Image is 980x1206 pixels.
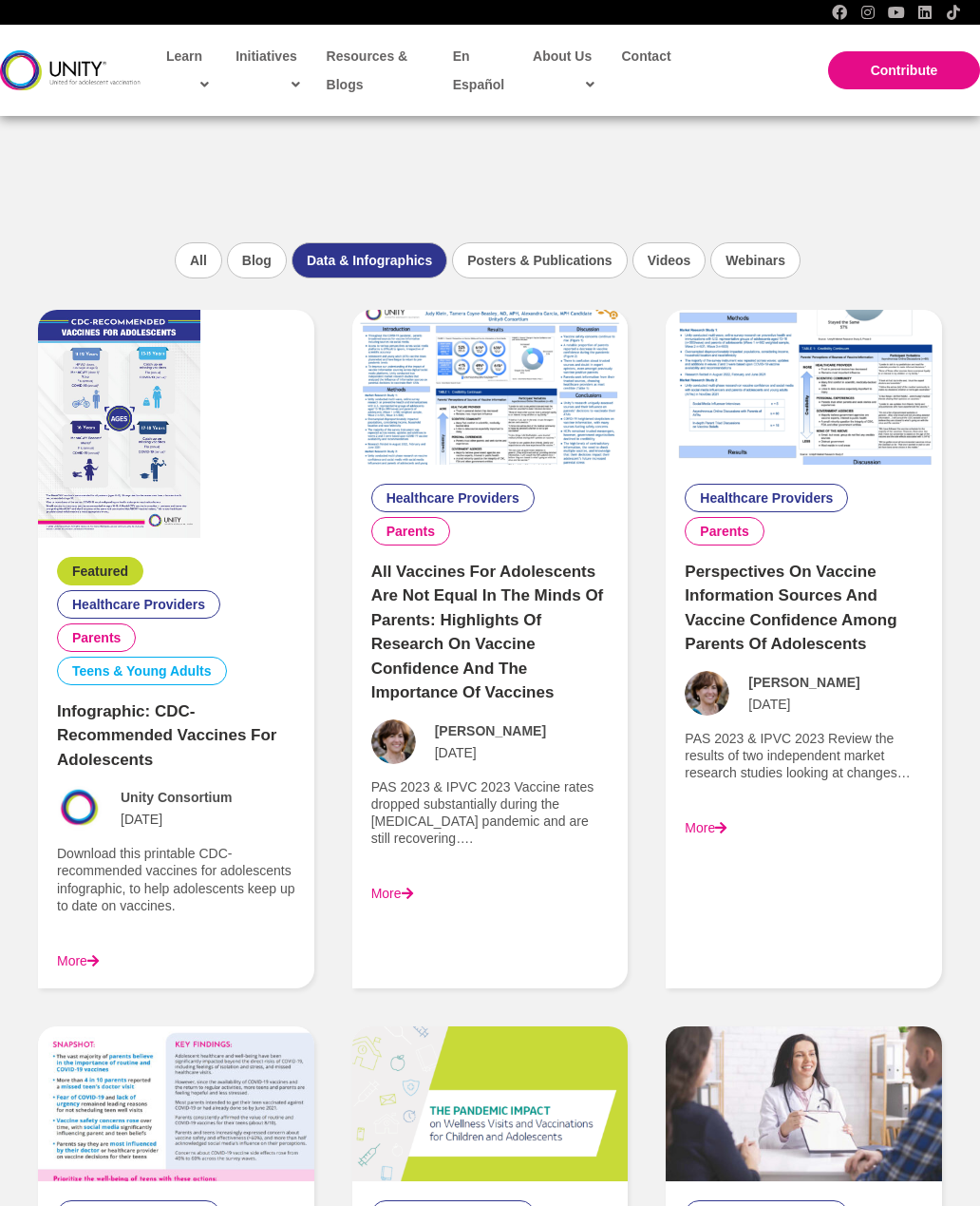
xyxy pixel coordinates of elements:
li: Videos [632,242,707,278]
a: Healthcare Providers [72,596,205,613]
span: [PERSON_NAME] [435,722,546,739]
a: Perspectives on Vaccine Information Sources and Vaccine Confidence among Parents of Adolescents [685,563,896,654]
li: Data & Infographics [292,242,447,278]
a: Teens & Young Adults [72,662,212,680]
a: Infographic: CDC-recommended Vaccines for Adolescents [57,702,276,769]
a: LinkedIn [917,5,933,20]
a: Facebook [832,5,847,20]
a: VAX@16 Missed Opportunities Guide (Spanish Version Available) [666,1095,942,1110]
li: All [175,242,222,278]
span: About Us [533,42,594,99]
a: The Pandemic Impact on Wellness Visits and Vaccinations for Children and Adolescents [352,1095,629,1110]
a: Healthcare Providers [386,489,519,507]
li: Webinars [710,242,801,278]
a: Parents [72,629,121,646]
p: Download this printable CDC-recommended vaccines for adolescents infographic, to help adolescents... [57,845,295,914]
a: Featured [72,563,128,580]
a: How Parents and Teens are Handling Health and Vaccination during the Pandemic [38,1095,314,1110]
a: Infographic: CDC-recommended Vaccines for Adolescents [38,414,200,430]
a: Instagram [860,5,876,20]
img: Avatar photo [685,671,729,716]
a: Healthcare Providers [700,489,833,507]
span: [DATE] [748,696,790,713]
p: PAS 2023 & IPVC 2023 Vaccine rates dropped substantially during the [MEDICAL_DATA] pandemic and a... [371,778,610,848]
span: Learn [166,42,209,99]
li: Blog [227,242,287,278]
span: Initiatives [236,42,299,99]
a: Parents [700,523,748,540]
span: [DATE] [121,811,162,828]
a: Resources & Blogs [317,34,434,106]
a: Parents [386,523,435,540]
span: Contribute [871,63,938,78]
span: En Español [453,48,504,92]
a: All Vaccines for Adolescents are Not Equal in the Minds of Parents: Highlights of Research on Vac... [352,378,629,393]
img: Avatar photo [57,786,102,831]
a: Contact [612,34,678,78]
a: About Us [523,34,602,106]
a: Contribute [828,51,980,89]
a: More [371,886,413,901]
a: TikTok [946,5,961,20]
span: [DATE] [435,744,477,761]
a: En Español [443,34,518,106]
span: Unity Consortium [121,789,232,806]
span: [PERSON_NAME] [748,674,859,691]
a: Perspectives on Vaccine Information Sources and Vaccine Confidence among Parents of Adolescents [666,378,942,393]
span: Contact [621,48,670,64]
p: PAS 2023 & IPVC 2023 Review the results of two independent market research studies looking at cha... [685,730,923,782]
li: Posters & Publications [452,242,627,278]
a: YouTube [889,5,904,20]
a: More [57,953,99,968]
a: More [685,820,726,835]
a: All Vaccines for Adolescents are Not Equal in the Minds of Parents: Highlights of Research on Vac... [371,563,604,702]
img: Avatar photo [371,719,416,764]
span: Resources & Blogs [327,48,408,92]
